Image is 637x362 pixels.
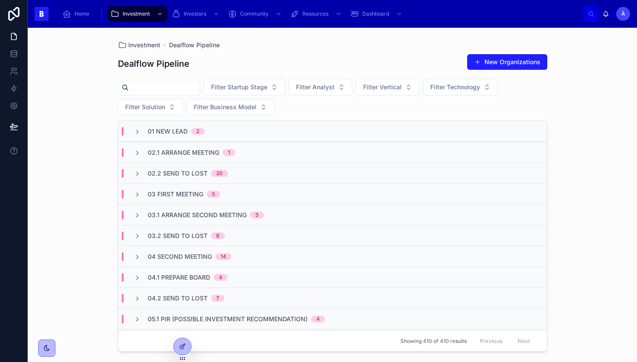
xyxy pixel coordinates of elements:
button: New Organizations [467,54,547,70]
div: scrollable content [55,4,583,23]
div: 3 [255,212,259,219]
div: 1 [228,149,230,156]
a: Investors [169,6,224,22]
div: 2 [196,128,199,135]
span: 03.1 Arrange Second Meeting [148,211,247,219]
span: Community [240,10,269,17]
span: 04.1 Prepare Board [148,273,210,282]
div: 7 [216,295,219,302]
span: Showing 410 of 410 results [400,338,467,345]
span: Filter Startup Stage [211,83,267,91]
span: Filter Business Model [194,103,257,111]
button: Select Button [289,79,352,95]
a: Dealflow Pipeline [169,41,220,49]
button: Select Button [186,99,274,115]
button: Select Button [356,79,419,95]
a: Investment [118,41,160,49]
a: Community [225,6,286,22]
span: Investment [128,41,160,49]
div: 6 [216,232,220,239]
span: À [621,10,625,17]
span: Dashboard [362,10,389,17]
span: 04 Second Meeting [148,252,212,261]
span: 03.2 Send to Lost [148,232,208,240]
button: Select Button [423,79,498,95]
button: Select Button [118,99,183,115]
span: 02.1 Arrange Meeting [148,148,219,157]
button: Select Button [204,79,285,95]
span: Filter Solution [125,103,165,111]
span: Investors [184,10,206,17]
span: Home [75,10,89,17]
span: Resources [302,10,328,17]
img: App logo [35,7,49,21]
span: 02.2 Send To Lost [148,169,208,178]
span: Filter Vertical [363,83,402,91]
div: 4 [316,316,320,323]
span: 04.2 Send to Lost [148,294,208,303]
span: 05.1 PIR (Possible Investment Recommendation) [148,315,308,323]
a: Investment [108,6,167,22]
div: 5 [212,191,215,198]
div: 20 [216,170,223,177]
a: Home [60,6,95,22]
div: 14 [221,253,226,260]
span: Filter Technology [430,83,480,91]
div: 4 [219,274,222,281]
h1: Dealflow Pipeline [118,58,189,70]
span: 03 First Meeting [148,190,203,199]
a: Dashboard [348,6,406,22]
a: Resources [288,6,346,22]
span: Filter Analyst [296,83,335,91]
span: Investment [123,10,150,17]
span: 01 New Lead [148,127,188,136]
